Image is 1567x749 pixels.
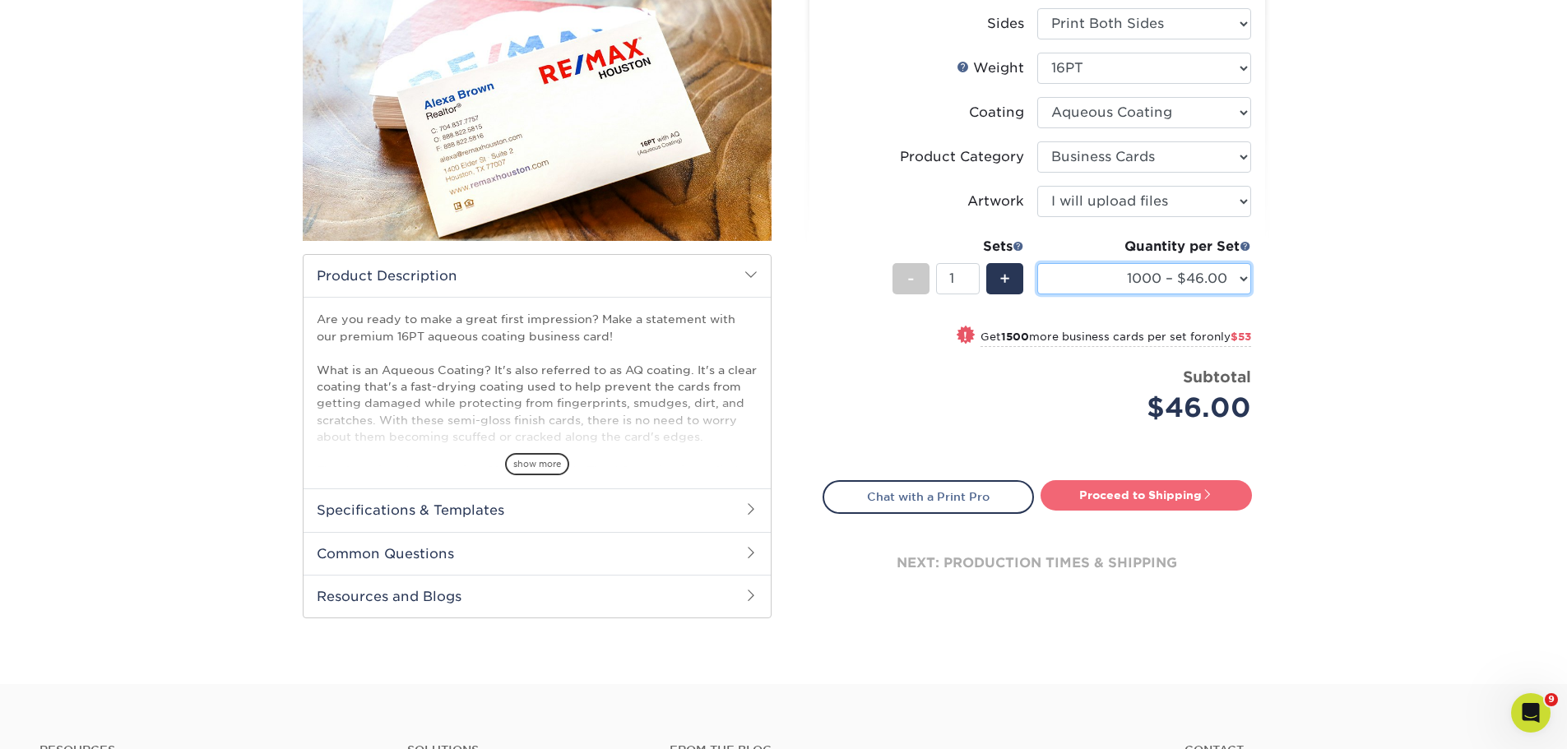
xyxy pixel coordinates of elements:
[967,192,1024,211] div: Artwork
[304,488,771,531] h2: Specifications & Templates
[900,147,1024,167] div: Product Category
[1001,331,1029,343] strong: 1500
[957,58,1024,78] div: Weight
[1037,237,1251,257] div: Quantity per Set
[981,331,1251,347] small: Get more business cards per set for
[963,327,967,344] span: !
[505,453,569,475] span: show more
[823,514,1252,613] div: next: production times & shipping
[304,575,771,617] h2: Resources and Blogs
[304,255,771,297] h2: Product Description
[823,480,1034,513] a: Chat with a Print Pro
[1207,331,1251,343] span: only
[1231,331,1251,343] span: $53
[987,14,1024,34] div: Sides
[892,237,1024,257] div: Sets
[304,532,771,575] h2: Common Questions
[907,266,915,291] span: -
[1183,368,1251,386] strong: Subtotal
[317,311,758,579] p: Are you ready to make a great first impression? Make a statement with our premium 16PT aqueous co...
[969,103,1024,123] div: Coating
[1545,693,1558,706] span: 9
[999,266,1010,291] span: +
[1050,388,1251,428] div: $46.00
[1041,480,1252,510] a: Proceed to Shipping
[1511,693,1551,733] iframe: Intercom live chat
